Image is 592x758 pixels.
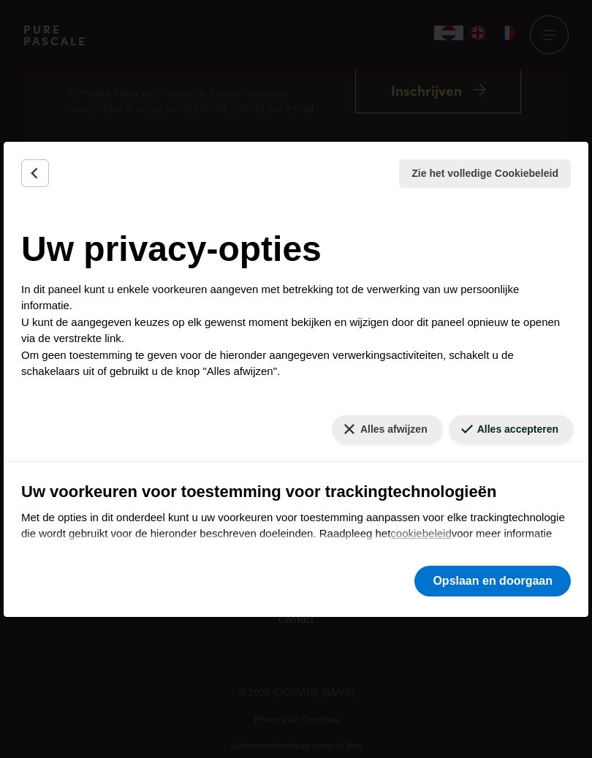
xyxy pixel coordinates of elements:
span: Zie het volledige Cookiebeleid [411,166,558,181]
p: Met de opties in dit onderdeel kunt u uw voorkeuren voor toestemming aanpassen voor elke tracking... [21,509,571,575]
h2: Uw privacy-opties [21,223,571,276]
button: Alles accepteren [449,415,574,444]
button: Alles afwijzen [332,415,443,444]
button: Terug [21,159,49,187]
button: Zie het volledige Cookiebeleid [399,159,571,188]
button: Opslaan en doorgaan [414,566,571,596]
p: In dit paneel kunt u enkele voorkeuren aangeven met betrekking tot de verwerking van uw persoonli... [21,281,571,380]
h3: Uw voorkeuren voor toestemming voor trackingtechnologieën [21,480,571,504]
a: cookiebeleid [390,527,451,539]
